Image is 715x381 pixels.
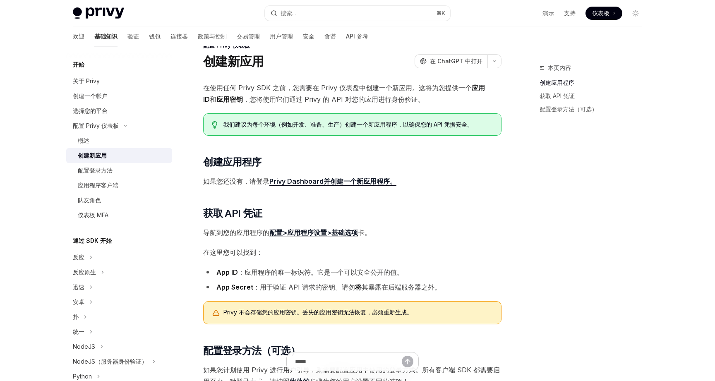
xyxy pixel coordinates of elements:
a: 欢迎 [73,26,84,46]
a: 演示 [542,9,554,17]
font: 应用程序客户端 [78,182,118,189]
a: 基础知识 [94,26,118,46]
a: 交易管理 [237,26,260,46]
a: 仪表板 [585,7,622,20]
a: 配置登录方法（可选） [540,103,649,116]
font: 演示 [542,10,554,17]
a: 安全 [303,26,314,46]
font: ：应用程序的唯一标识符。它是一个可以安全公开的值。 [238,268,403,276]
button: 在 ChatGPT 中打开 [415,54,487,68]
a: API 参考 [346,26,368,46]
font: 安卓 [73,298,84,305]
font: 安全 [303,33,314,40]
font: Privy 不会存储您的应用密钥。丢失的应用密钥无法恢复，必须重新生成。 [223,309,413,316]
img: 灯光标志 [73,7,124,19]
a: 配置>应用程序设置>基础选项 [269,228,358,237]
font: 队友角色 [78,196,101,204]
font: 卡。 [358,228,371,237]
a: Privy Dashboard并创建一个新应用程序。 [269,177,396,186]
font: 获取 API 凭证 [203,207,262,219]
font: 请登录 [250,177,269,185]
font: 在 ChatGPT 中打开 [430,58,482,65]
font: 获取 API 凭证 [540,92,575,99]
font: 统一 [73,328,84,335]
font: 关于 Privy [73,77,100,84]
a: 配置登录方法 [66,163,172,178]
font: ⌘ [437,10,441,16]
button: 切换暗模式 [629,7,642,20]
font: K [441,10,445,16]
font: ，您将使用它们通过 Privy 的 API 对您的应用进行身份验证。 [243,95,425,103]
a: 获取 API 凭证 [540,89,649,103]
font: 创建应用程序 [540,79,574,86]
a: 钱包 [149,26,161,46]
font: 将 [355,283,362,291]
font: 连接器 [170,33,188,40]
font: 配置登录方法 [78,167,113,174]
button: 发送消息 [402,356,413,367]
font: 创建应用程序 [203,156,261,168]
font: 配置 Privy 仪表板 [73,122,119,129]
a: 概述 [66,133,172,148]
a: 关于 Privy [66,74,172,89]
a: 用户管理 [270,26,293,46]
font: 创建一个帐户 [73,92,108,99]
font: 创建新应用 [203,54,264,69]
font: 交易管理 [237,33,260,40]
font: 扑 [73,313,79,320]
font: App Secret [216,283,253,291]
font: 钱包 [149,33,161,40]
font: 仪表板 [592,10,609,17]
a: 队友角色 [66,193,172,208]
font: 应用密钥 [216,95,243,103]
font: Python [73,373,92,380]
font: 基础知识 [94,33,118,40]
font: Privy Dashboard并创建一个新应用程序。 [269,177,396,185]
font: 仪表板 MFA [78,211,108,218]
font: 迅速 [73,283,84,290]
font: API 参考 [346,33,368,40]
font: 政策与控制 [198,33,227,40]
font: 创建新应用 [78,152,107,159]
font: ：用于验证 API 请求的密钥。请勿 [253,283,355,291]
a: 选择您的平台 [66,103,172,118]
font: 和 [210,95,216,103]
a: 创建一个帐户 [66,89,172,103]
font: 欢迎 [73,33,84,40]
font: 其暴露在后端服务器之外。 [362,283,441,291]
font: 导航到您的应用程序的 [203,228,269,237]
font: 反应 [73,254,84,261]
a: 连接器 [170,26,188,46]
font: 选择您的平台 [73,107,108,114]
font: 在使用任何 Privy SDK 之前，您需要在 Privy 仪表盘中创建一个新应用。这将为您提供一个 [203,84,472,92]
font: 食谱 [324,33,336,40]
font: 我们建议为每个环境（例如开发、准备、生产）创建一个新应用程序，以确保您的 API 凭据安全。 [223,121,473,128]
button: 搜索...⌘K [265,6,450,21]
font: 配置登录方法（可选） [203,345,300,357]
svg: 警告 [212,309,220,317]
font: 概述 [78,137,89,144]
font: App ID [216,268,238,276]
font: NodeJS [73,343,95,350]
a: 应用程序客户端 [66,178,172,193]
a: 验证 [127,26,139,46]
font: 如果您还没有， [203,177,250,185]
a: 支持 [564,9,576,17]
font: 配置登录方法（可选） [540,105,597,113]
font: 通过 SDK 开始 [73,237,112,244]
a: 食谱 [324,26,336,46]
font: 验证 [127,33,139,40]
font: 本页内容 [548,64,571,71]
font: 搜索... [281,10,296,17]
svg: 提示 [212,121,218,129]
a: 创建应用程序 [540,76,649,89]
font: 反应原生 [73,268,96,276]
font: 用户管理 [270,33,293,40]
font: 支持 [564,10,576,17]
font: 在这里您可以找到： [203,248,263,256]
font: NodeJS（服务器身份验证） [73,358,147,365]
font: 开始 [73,61,84,68]
a: 政策与控制 [198,26,227,46]
a: 仪表板 MFA [66,208,172,223]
